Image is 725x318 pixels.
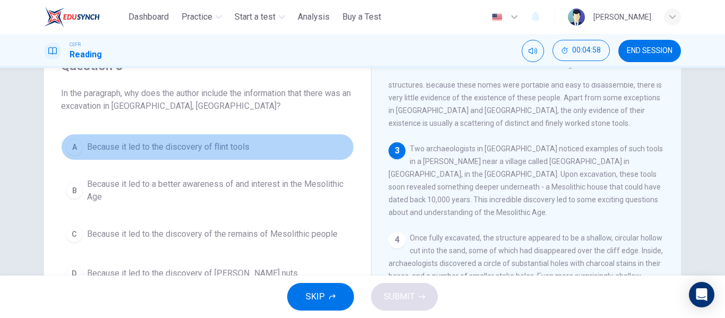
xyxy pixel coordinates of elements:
span: Dashboard [128,11,169,23]
button: SKIP [287,283,354,311]
div: B [66,182,83,199]
div: Mute [522,40,544,62]
span: CEFR [70,41,81,48]
span: Two archaeologists in [GEOGRAPHIC_DATA] noticed examples of such tools in a [PERSON_NAME] near a ... [389,144,663,217]
span: SKIP [306,289,325,304]
span: Because it led to a better awareness of and interest in the Mesolithic Age [87,178,349,203]
span: In the paragraph, why does the author include the information that there was an excavation in [GE... [61,87,354,113]
h1: Reading [70,48,102,61]
button: 00:04:58 [553,40,610,61]
span: Practice [182,11,212,23]
span: Because it led to the discovery of flint tools [87,141,249,153]
button: Dashboard [124,7,173,27]
div: [PERSON_NAME] [593,11,651,23]
button: Start a test [230,7,289,27]
a: ELTC logo [44,6,124,28]
div: D [66,265,83,282]
div: Hide [553,40,610,62]
span: END SESSION [627,47,672,55]
img: Profile picture [568,8,585,25]
button: END SESSION [618,40,681,62]
span: Analysis [298,11,330,23]
div: C [66,226,83,243]
button: CBecause it led to the discovery of the remains of Mesolithic people [61,221,354,247]
img: ELTC logo [44,6,100,28]
div: Open Intercom Messenger [689,282,714,307]
button: Practice [177,7,226,27]
button: DBecause it led to the discovery of [PERSON_NAME] nuts [61,260,354,287]
button: BBecause it led to a better awareness of and interest in the Mesolithic Age [61,173,354,208]
button: Analysis [294,7,334,27]
img: en [490,13,504,21]
span: Because it led to the discovery of the remains of Mesolithic people [87,228,338,240]
span: Start a test [235,11,275,23]
span: 00:04:58 [572,46,601,55]
span: It is believed that nomadic hunters and gatherers inhabited this land. In order to survive, it is... [389,42,664,127]
button: Buy a Test [338,7,385,27]
div: 3 [389,142,405,159]
span: Buy a Test [342,11,381,23]
button: ABecause it led to the discovery of flint tools [61,134,354,160]
span: Because it led to the discovery of [PERSON_NAME] nuts [87,267,298,280]
div: A [66,139,83,156]
div: 4 [389,231,405,248]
